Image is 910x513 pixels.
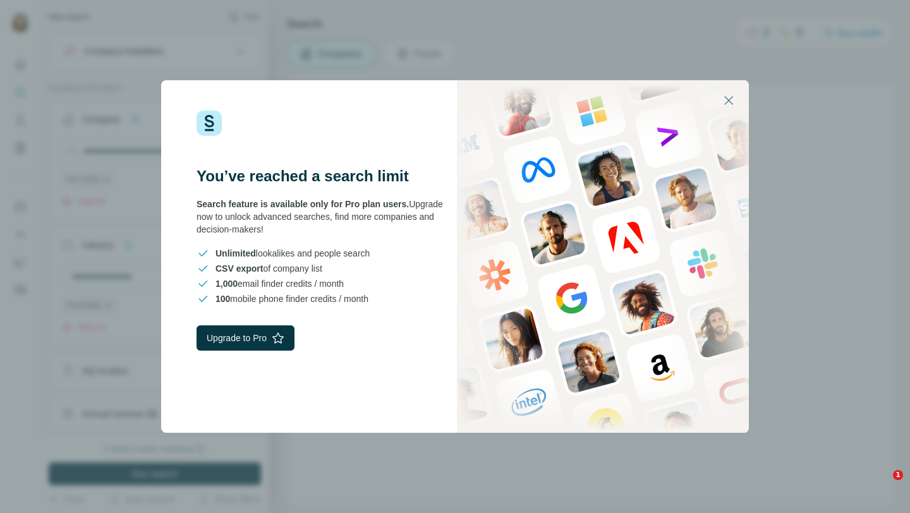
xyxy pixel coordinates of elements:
span: mobile phone finder credits / month [215,293,368,305]
button: Upgrade to Pro [197,325,294,351]
span: Unlimited [215,248,256,258]
span: lookalikes and people search [215,247,370,260]
img: Surfe Logo [197,111,222,136]
div: Upgrade now to unlock advanced searches, find more companies and decision-makers! [197,198,455,236]
span: Search feature is available only for Pro plan users. [197,199,409,209]
span: 1,000 [215,279,238,289]
span: 100 [215,294,230,304]
span: CSV export [215,263,263,274]
span: 1 [893,470,903,480]
img: Surfe Stock Photo - showing people and technologies [457,80,749,433]
span: of company list [215,262,322,275]
h3: You’ve reached a search limit [197,166,455,186]
iframe: Intercom live chat [867,470,897,500]
span: email finder credits / month [215,277,344,290]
